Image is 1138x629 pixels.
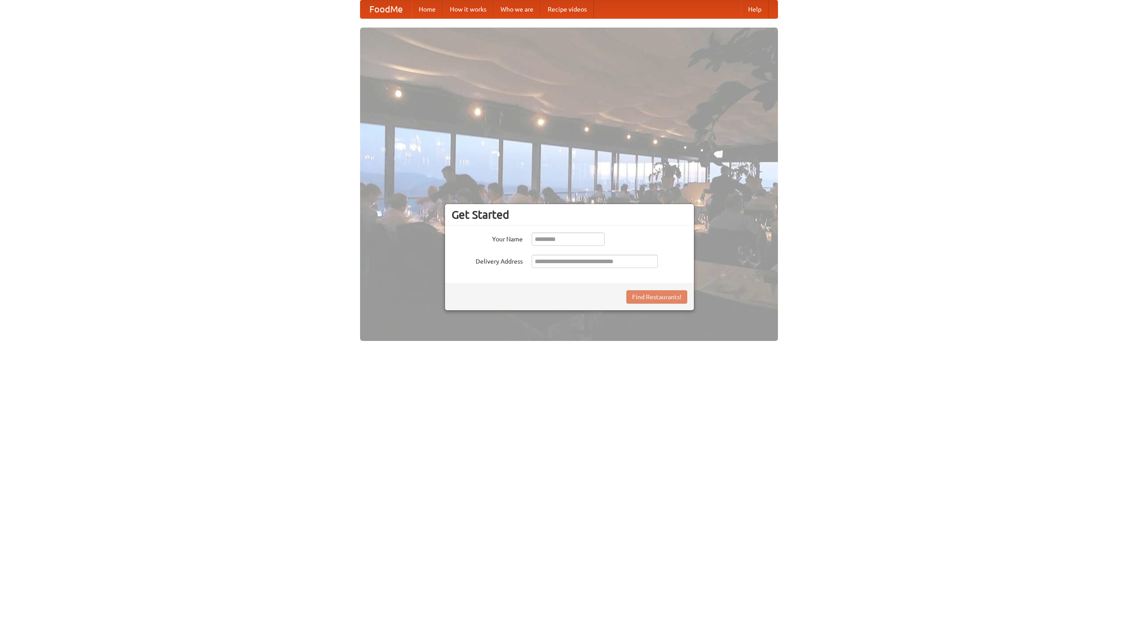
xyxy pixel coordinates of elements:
a: Help [741,0,769,18]
label: Your Name [452,232,523,244]
label: Delivery Address [452,255,523,266]
button: Find Restaurants! [626,290,687,304]
a: Recipe videos [541,0,594,18]
a: How it works [443,0,493,18]
a: FoodMe [361,0,412,18]
a: Home [412,0,443,18]
h3: Get Started [452,208,687,221]
a: Who we are [493,0,541,18]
